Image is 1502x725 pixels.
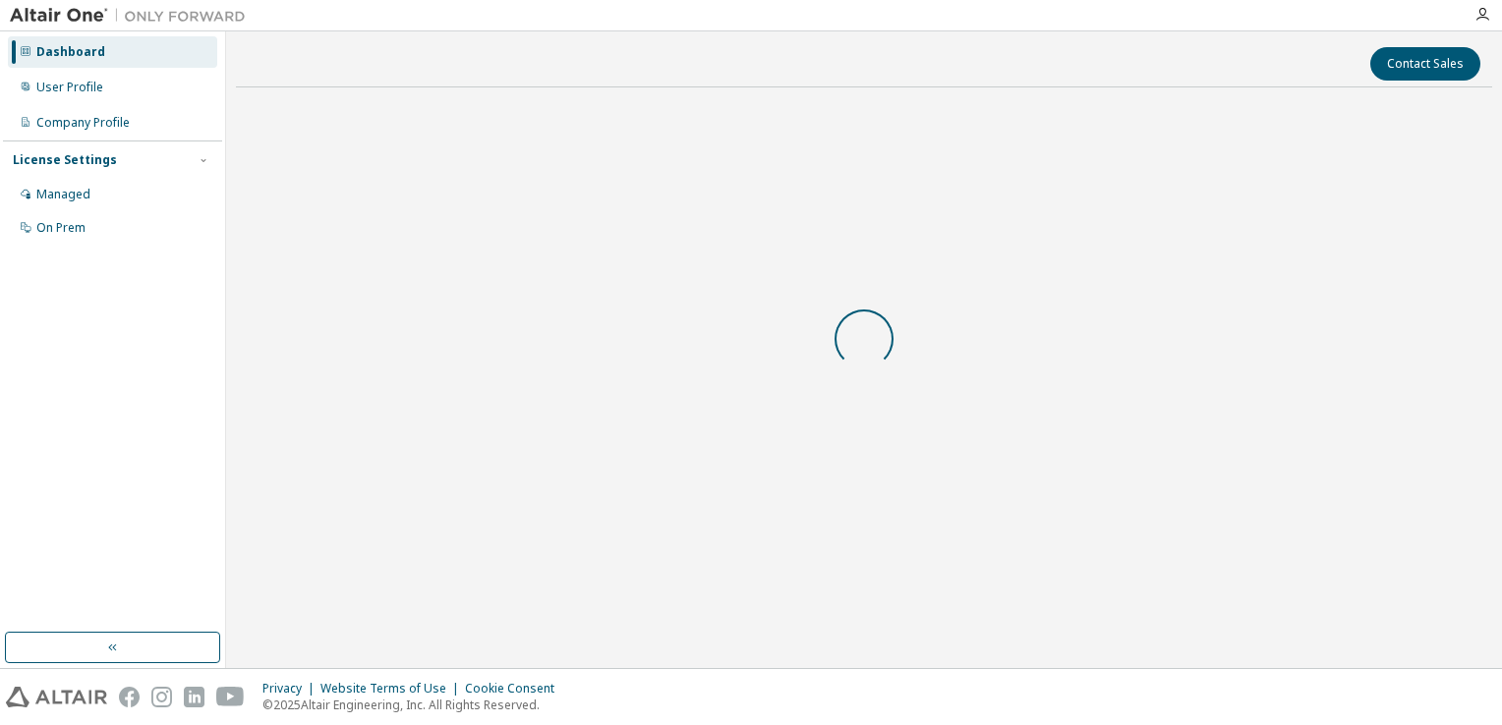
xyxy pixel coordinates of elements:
[36,80,103,95] div: User Profile
[36,220,86,236] div: On Prem
[465,681,566,697] div: Cookie Consent
[184,687,204,707] img: linkedin.svg
[36,44,105,60] div: Dashboard
[262,681,320,697] div: Privacy
[6,687,107,707] img: altair_logo.svg
[320,681,465,697] div: Website Terms of Use
[1370,47,1480,81] button: Contact Sales
[13,152,117,168] div: License Settings
[119,687,140,707] img: facebook.svg
[262,697,566,713] p: © 2025 Altair Engineering, Inc. All Rights Reserved.
[216,687,245,707] img: youtube.svg
[151,687,172,707] img: instagram.svg
[36,115,130,131] div: Company Profile
[10,6,256,26] img: Altair One
[36,187,90,202] div: Managed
